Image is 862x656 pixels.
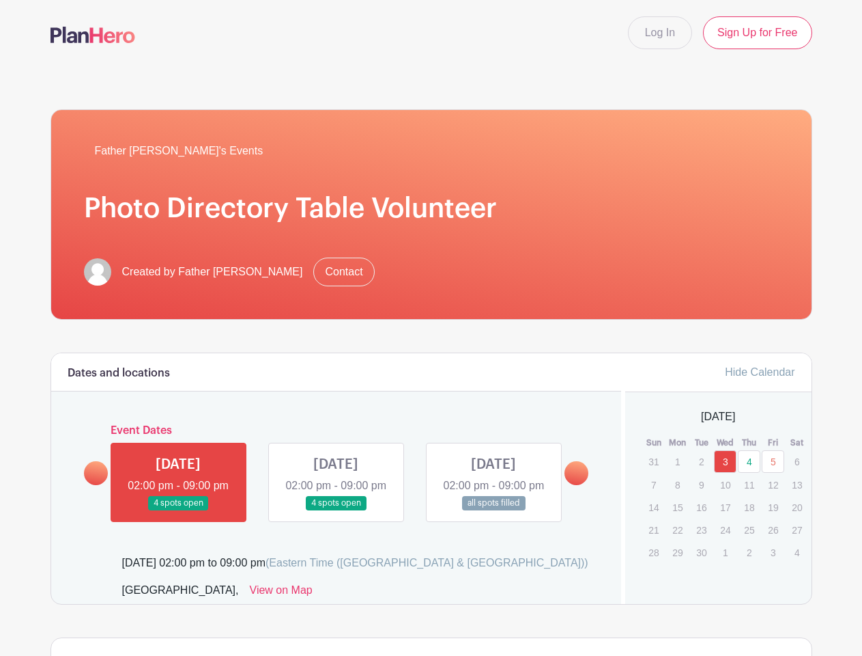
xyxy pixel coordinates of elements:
h6: Dates and locations [68,367,170,380]
th: Fri [761,436,785,450]
p: 6 [786,451,808,472]
th: Mon [665,436,689,450]
img: default-ce2991bfa6775e67f084385cd625a349d9dcbb7a52a09fb2fda1e96e2d18dcdb.png [84,258,111,286]
a: View on Map [250,582,313,604]
p: 1 [714,542,736,563]
p: 9 [690,474,713,495]
p: 30 [690,542,713,563]
th: Thu [737,436,761,450]
p: 15 [666,497,689,518]
p: 11 [738,474,760,495]
a: 3 [714,450,736,473]
h6: Event Dates [108,424,565,437]
p: 8 [666,474,689,495]
p: 21 [642,519,665,541]
a: 4 [738,450,760,473]
p: 28 [642,542,665,563]
a: Hide Calendar [725,366,794,378]
a: 5 [762,450,784,473]
th: Sat [785,436,809,450]
div: [GEOGRAPHIC_DATA], [122,582,239,604]
p: 4 [786,542,808,563]
p: 13 [786,474,808,495]
span: Father [PERSON_NAME]'s Events [95,143,263,159]
p: 22 [666,519,689,541]
a: Contact [313,258,374,286]
p: 14 [642,497,665,518]
p: 25 [738,519,760,541]
span: Created by Father [PERSON_NAME] [122,264,303,280]
p: 7 [642,474,665,495]
p: 12 [762,474,784,495]
p: 2 [738,542,760,563]
p: 26 [762,519,784,541]
p: 23 [690,519,713,541]
p: 19 [762,497,784,518]
p: 3 [762,542,784,563]
div: [DATE] 02:00 pm to 09:00 pm [122,555,588,571]
p: 20 [786,497,808,518]
h1: Photo Directory Table Volunteer [84,192,779,225]
p: 17 [714,497,736,518]
p: 16 [690,497,713,518]
p: 24 [714,519,736,541]
p: 29 [666,542,689,563]
p: 27 [786,519,808,541]
th: Tue [689,436,713,450]
th: Wed [713,436,737,450]
p: 2 [690,451,713,472]
img: logo-507f7623f17ff9eddc593b1ce0a138ce2505c220e1c5a4e2b4648c50719b7d32.svg [51,27,135,43]
span: [DATE] [701,409,735,425]
p: 1 [666,451,689,472]
th: Sun [642,436,665,450]
p: 31 [642,451,665,472]
p: 10 [714,474,736,495]
a: Log In [628,16,692,49]
p: 18 [738,497,760,518]
span: (Eastern Time ([GEOGRAPHIC_DATA] & [GEOGRAPHIC_DATA])) [265,557,588,569]
a: Sign Up for Free [703,16,811,49]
